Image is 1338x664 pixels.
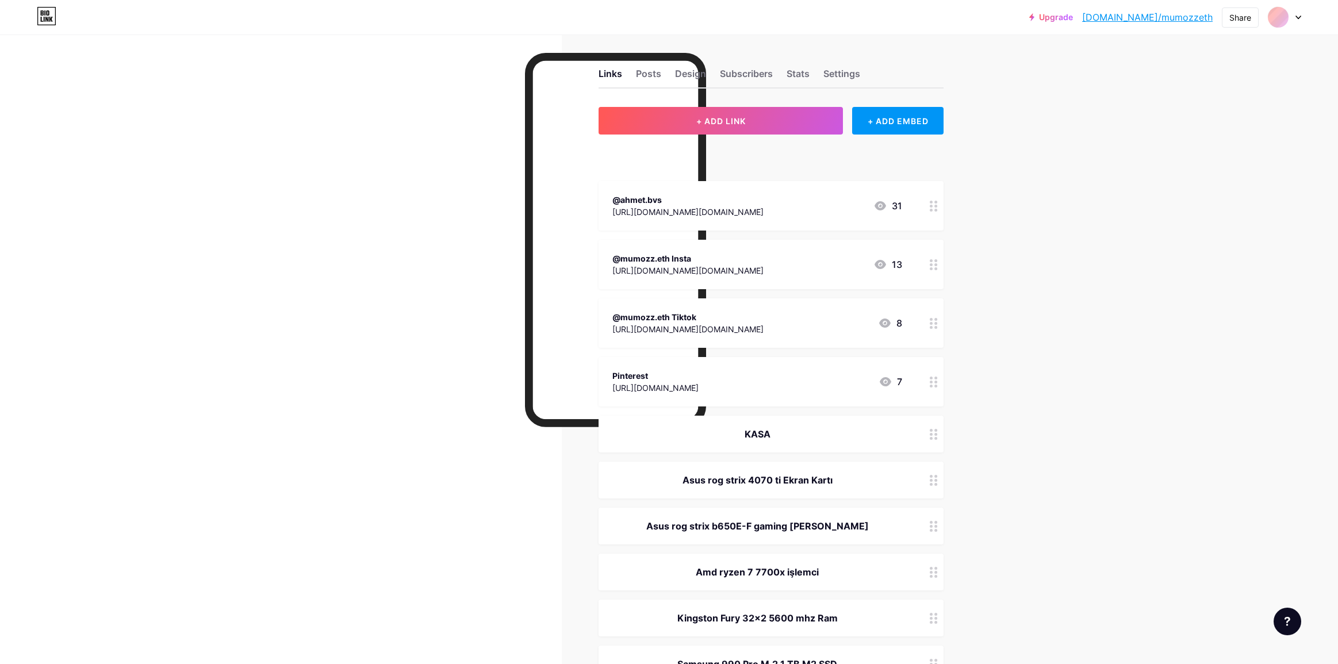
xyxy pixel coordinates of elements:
div: Settings [823,67,860,87]
a: Upgrade [1029,13,1073,22]
div: [URL][DOMAIN_NAME] [612,382,699,394]
div: Asus rog strix b650E-F gaming [PERSON_NAME] [612,519,902,533]
div: Pinterest [612,370,699,382]
div: 13 [873,258,902,271]
span: + ADD LINK [696,116,746,126]
div: Stats [787,67,810,87]
div: @mumozz.eth Insta [612,252,764,264]
div: Links [599,67,622,87]
div: [URL][DOMAIN_NAME][DOMAIN_NAME] [612,323,764,335]
div: 7 [879,375,902,389]
a: [DOMAIN_NAME]/mumozzeth [1082,10,1213,24]
div: Amd ryzen 7 7700x işlemci [612,565,902,579]
div: Kingston Fury 32x2 5600 mhz Ram [612,611,902,625]
div: Share [1229,11,1251,24]
div: @ahmet.bvs [612,194,764,206]
div: [URL][DOMAIN_NAME][DOMAIN_NAME] [612,264,764,277]
button: + ADD LINK [599,107,843,135]
div: [URL][DOMAIN_NAME][DOMAIN_NAME] [612,206,764,218]
div: 31 [873,199,902,213]
div: KASA [612,427,902,441]
div: 8 [878,316,902,330]
div: Design [675,67,706,87]
div: Subscribers [720,67,773,87]
div: @mumozz.eth Tiktok [612,311,764,323]
div: Posts [636,67,661,87]
div: + ADD EMBED [852,107,944,135]
div: Asus rog strix 4070 ti Ekran Kartı [612,473,902,487]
